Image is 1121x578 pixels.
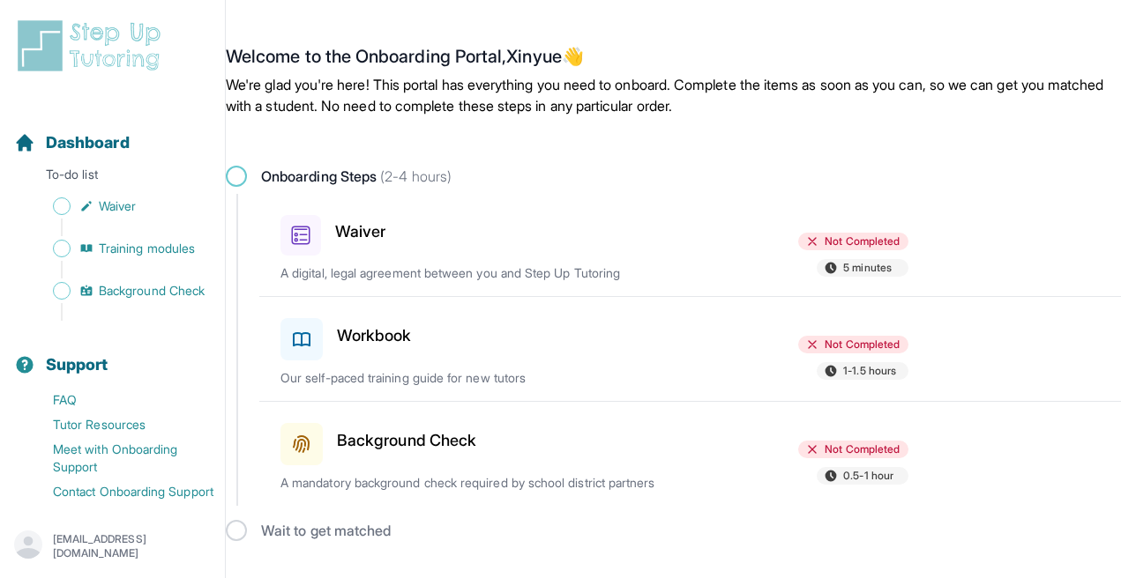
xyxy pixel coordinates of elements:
a: Meet with Onboarding Support [14,437,225,479]
button: Dashboard [7,102,218,162]
p: A digital, legal agreement between you and Step Up Tutoring [280,264,690,282]
h3: Background Check [337,428,476,453]
span: Background Check [99,282,205,300]
span: Dashboard [46,130,130,155]
span: 5 minutes [843,261,892,275]
span: Onboarding Steps [261,166,452,187]
a: WorkbookNot Completed1-1.5 hoursOur self-paced training guide for new tutors [259,297,1121,401]
span: Support [46,352,108,377]
a: Contact Onboarding Support [14,479,225,504]
h3: Waiver [335,219,385,244]
p: [EMAIL_ADDRESS][DOMAIN_NAME] [53,532,211,560]
span: 0.5-1 hour [843,469,893,483]
h3: Workbook [337,323,412,348]
span: Waiver [99,197,136,215]
p: To-do list [7,166,218,190]
a: Tutor Resources [14,412,225,437]
span: (2-4 hours) [377,167,452,185]
span: Not Completed [825,442,900,456]
span: 1-1.5 hours [843,364,896,378]
button: Support [7,324,218,384]
span: Not Completed [825,337,900,352]
a: FAQ [14,388,225,412]
p: We're glad you're here! This portal has everything you need to onboard. Complete the items as soo... [226,74,1121,116]
h2: Welcome to the Onboarding Portal, Xinyue 👋 [226,46,1121,74]
button: [EMAIL_ADDRESS][DOMAIN_NAME] [14,530,211,562]
span: Training modules [99,240,195,257]
a: WaiverNot Completed5 minutesA digital, legal agreement between you and Step Up Tutoring [259,194,1121,296]
p: Our self-paced training guide for new tutors [280,369,690,387]
a: Background Check [14,278,225,303]
a: Background CheckNot Completed0.5-1 hourA mandatory background check required by school district p... [259,402,1121,506]
a: Waiver [14,194,225,219]
span: Not Completed [825,234,900,248]
img: logo [14,18,171,74]
a: Dashboard [14,130,130,155]
a: Training modules [14,236,225,261]
p: A mandatory background check required by school district partners [280,474,690,492]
